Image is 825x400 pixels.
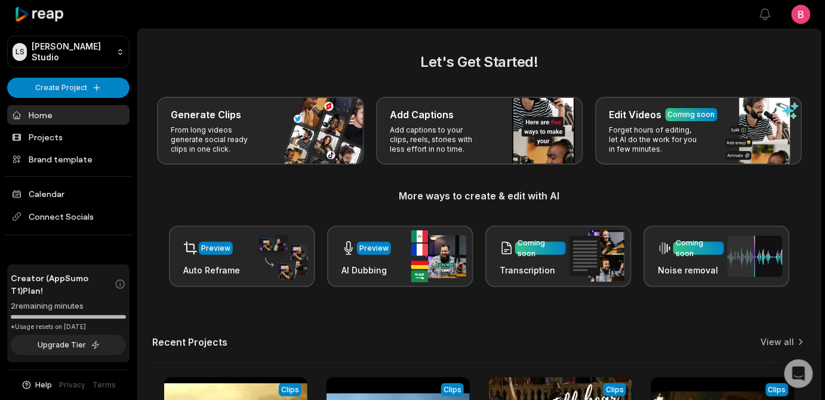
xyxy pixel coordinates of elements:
[518,238,564,259] div: Coming soon
[152,189,806,203] h3: More ways to create & edit with AI
[7,127,130,147] a: Projects
[7,78,130,98] button: Create Project
[11,300,126,312] div: 2 remaining minutes
[11,335,126,355] button: Upgrade Tier
[152,336,227,348] h2: Recent Projects
[13,43,27,61] div: LS
[390,107,454,122] h3: Add Captions
[341,264,391,276] h3: AI Dubbing
[676,238,722,259] div: Coming soon
[411,230,466,282] img: ai_dubbing.png
[36,380,53,390] span: Help
[60,380,86,390] a: Privacy
[152,51,806,73] h2: Let's Get Started!
[784,359,813,388] div: Open Intercom Messenger
[359,243,389,254] div: Preview
[183,264,240,276] h3: Auto Reframe
[390,125,483,154] p: Add captions to your clips, reels, stories with less effort in no time.
[11,272,115,297] span: Creator (AppSumo T1) Plan!
[761,336,795,348] a: View all
[171,107,242,122] h3: Generate Clips
[171,125,264,154] p: From long videos generate social ready clips in one click.
[32,41,112,63] p: [PERSON_NAME] Studio
[658,264,724,276] h3: Noise removal
[7,184,130,204] a: Calendar
[728,236,783,277] img: noise_removal.png
[253,233,308,280] img: auto_reframe.png
[7,149,130,169] a: Brand template
[668,109,715,120] div: Coming soon
[609,125,702,154] p: Forget hours of editing, let AI do the work for you in few minutes.
[93,380,116,390] a: Terms
[201,243,230,254] div: Preview
[570,230,624,282] img: transcription.png
[7,105,130,125] a: Home
[21,380,53,390] button: Help
[609,107,662,122] h3: Edit Videos
[11,322,126,331] div: *Usage resets on [DATE]
[7,206,130,227] span: Connect Socials
[500,264,566,276] h3: Transcription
